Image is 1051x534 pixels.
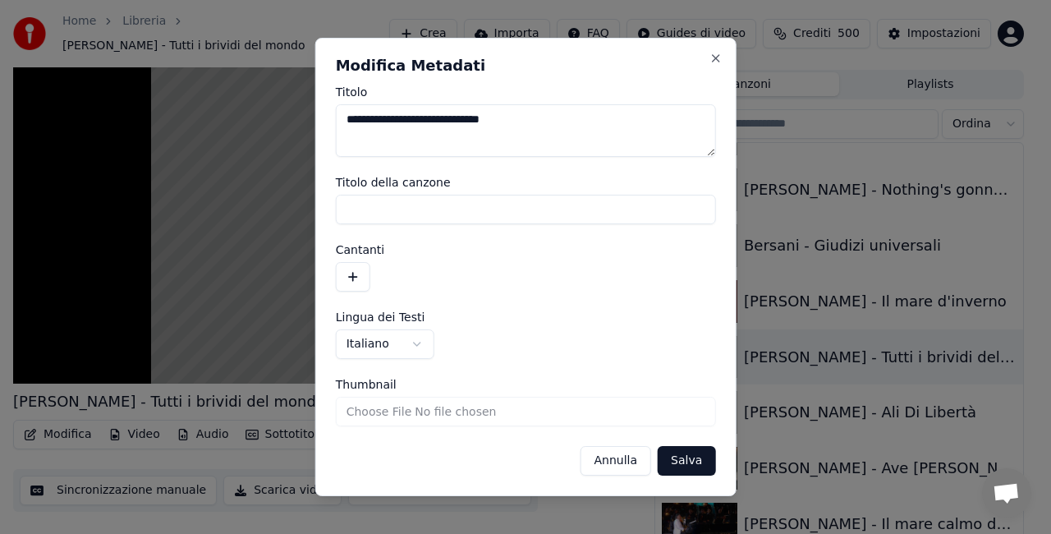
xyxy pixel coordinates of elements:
[336,244,716,255] label: Cantanti
[336,311,425,323] span: Lingua dei Testi
[581,446,652,476] button: Annulla
[336,86,716,98] label: Titolo
[336,177,716,188] label: Titolo della canzone
[658,446,715,476] button: Salva
[336,379,397,390] span: Thumbnail
[336,58,716,73] h2: Modifica Metadati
